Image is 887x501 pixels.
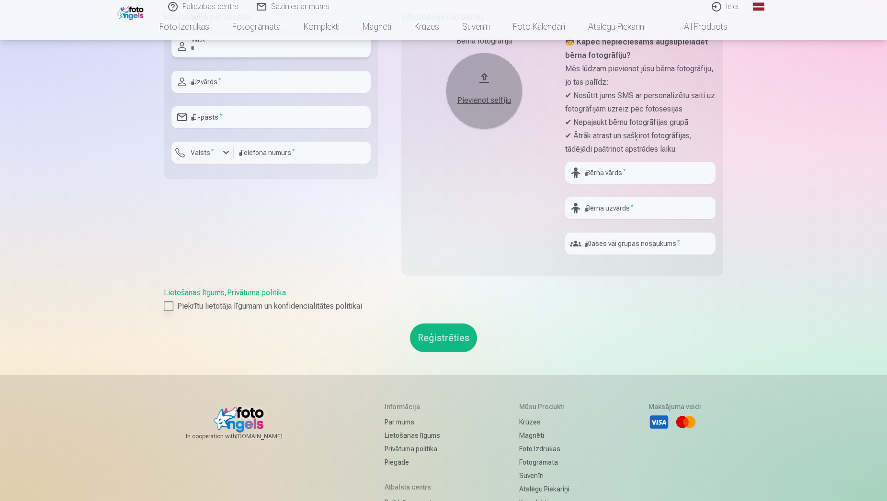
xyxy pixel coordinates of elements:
[451,13,501,40] a: Suvenīri
[565,89,716,116] p: ✔ Nosūtīt jums SMS ar personalizētu saiti uz fotogrāfijām uzreiz pēc fotosesijas
[117,4,146,20] img: /fa1
[519,402,569,412] h5: Mūsu produkti
[519,482,569,496] a: Atslēgu piekariņi
[236,433,306,440] a: [DOMAIN_NAME]
[519,415,569,429] a: Krūzes
[675,412,696,433] li: Mastercard
[164,301,723,312] label: Piekrītu lietotāja līgumam un konfidencialitātes politikai
[385,442,440,456] a: Privātuma politika
[519,429,569,442] a: Magnēti
[385,482,440,492] h5: Atbalsta centrs
[410,323,477,352] button: Reģistrēties
[657,13,739,40] a: All products
[455,95,513,106] div: Pievienot selfiju
[577,13,657,40] a: Atslēgu piekariņi
[409,35,559,47] div: Bērna fotogrāfija
[501,13,577,40] a: Foto kalendāri
[565,62,716,89] p: Mēs lūdzam pievienot jūsu bērna fotogrāfiju, jo tas palīdz:
[446,53,523,129] button: Pievienot selfiju
[565,116,716,129] p: ✔ Nepajaukt bērnu fotogrāfijas grupā
[519,442,569,456] a: Foto izdrukas
[519,469,569,482] a: Suvenīri
[186,433,306,440] span: In cooperation with
[565,129,716,156] p: ✔ Ātrāk atrast un sašķirot fotogrāfijas, tādējādi paātrinot apstrādes laiku
[164,288,225,297] a: Lietošanas līgums
[519,456,569,469] a: Fotogrāmata
[648,412,670,433] li: Visa
[385,402,440,412] h5: Informācija
[164,287,723,312] div: ,
[385,415,440,429] a: Par mums
[227,288,286,297] a: Privātuma politika
[171,142,234,164] button: Valsts*
[648,402,701,412] h5: Maksājuma veidi
[385,456,440,469] a: Piegāde
[221,13,292,40] a: Fotogrāmata
[385,429,440,442] a: Lietošanas līgums
[187,148,218,157] label: Valsts
[292,13,351,40] a: Komplekti
[351,13,403,40] a: Magnēti
[403,13,451,40] a: Krūzes
[148,13,221,40] a: Foto izdrukas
